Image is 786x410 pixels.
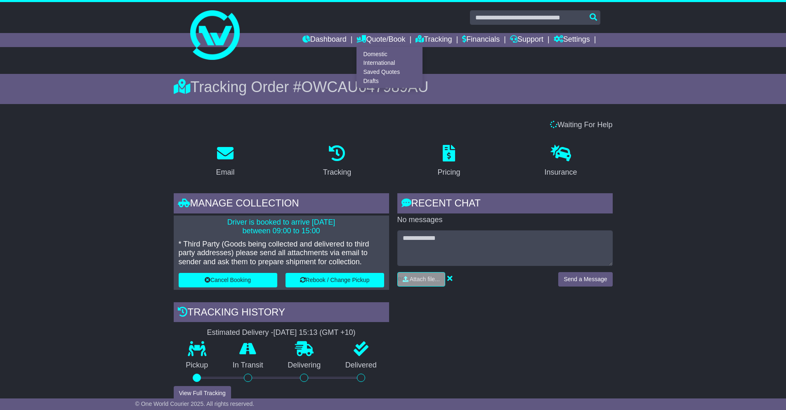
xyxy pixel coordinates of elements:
div: RECENT CHAT [397,193,613,216]
div: Pricing [437,167,460,178]
a: Drafts [357,76,422,85]
a: Saved Quotes [357,68,422,77]
div: Manage collection [174,193,389,216]
div: [DATE] 15:13 (GMT +10) [274,328,356,337]
div: Estimated Delivery - [174,328,389,337]
p: No messages [397,216,613,225]
button: Send a Message [558,272,612,287]
button: View Full Tracking [174,386,231,401]
a: Quote/Book [356,33,405,47]
a: Tracking [318,142,356,181]
p: * Third Party (Goods being collected and delivered to third party addresses) please send all atta... [179,240,384,267]
a: Support [510,33,543,47]
a: International [357,59,422,68]
a: Tracking [415,33,452,47]
div: Tracking [323,167,351,178]
div: Tracking history [174,302,389,325]
a: Email [210,142,240,181]
a: Settings [554,33,590,47]
p: Delivered [333,361,389,370]
a: Pricing [432,142,465,181]
div: Email [216,167,234,178]
button: Cancel Booking [179,273,277,287]
p: Driver is booked to arrive [DATE] between 09:00 to 15:00 [179,218,384,236]
p: In Transit [220,361,276,370]
a: Insurance [539,142,582,181]
div: Waiting For Help [170,121,617,130]
a: Dashboard [302,33,347,47]
span: © One World Courier 2025. All rights reserved. [135,401,255,407]
button: Rebook / Change Pickup [286,273,384,287]
p: Delivering [276,361,333,370]
div: Insurance [544,167,577,178]
div: Quote/Book [356,47,423,88]
p: Pickup [174,361,221,370]
a: Domestic [357,50,422,59]
div: Tracking Order # [174,78,613,96]
a: Financials [462,33,500,47]
span: OWCAU647989AU [301,78,428,95]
